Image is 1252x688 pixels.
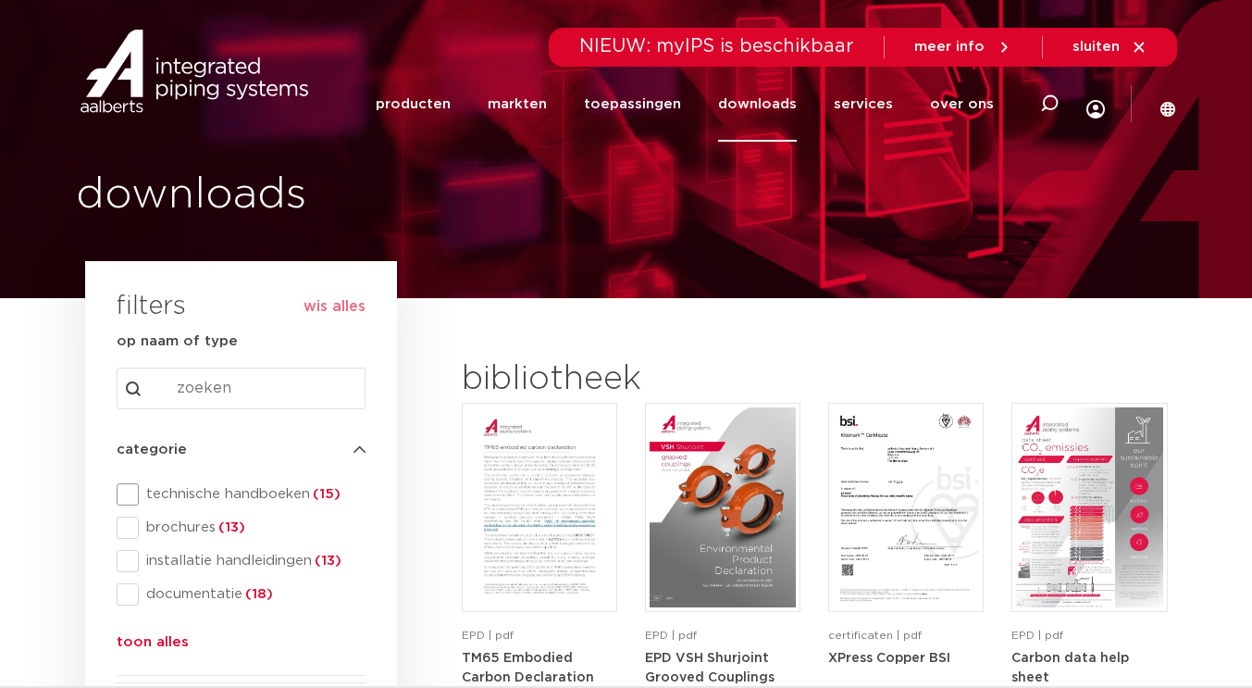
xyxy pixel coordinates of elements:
[462,357,791,402] h2: bibliotheek
[579,37,854,56] span: NIEUW: myIPS is beschikbaar
[834,67,893,142] a: services
[376,67,994,142] nav: Menu
[1011,651,1129,685] a: Carbon data help sheet
[828,652,950,665] strong: XPress Copper BSI
[117,517,366,539] div: brochures(13)
[216,520,245,534] span: (13)
[466,407,613,607] img: TM65-Embodied-Carbon-Declaration-pdf.jpg
[914,39,1012,56] a: meer info
[117,285,186,330] h3: filters
[376,67,451,142] a: producten
[1016,407,1162,607] img: NL-Carbon-data-help-sheet-pdf.jpg
[139,585,366,604] span: documentatie
[139,519,366,537] span: brochures
[718,67,797,142] a: downloads
[828,651,950,665] a: XPress Copper BSI
[650,407,796,607] img: VSH-Shurjoint-Grooved-Couplings_A4EPD_5011512_EN-pdf.jpg
[117,334,238,348] strong: op naam of type
[1072,39,1147,56] a: sluiten
[139,485,366,504] span: technische handboeken
[139,552,366,570] span: installatie handleidingen
[310,487,341,501] span: (15)
[462,651,594,685] a: TM65 Embodied Carbon Declaration
[833,407,979,607] img: XPress_Koper_BSI-pdf.jpg
[584,67,681,142] a: toepassingen
[1072,40,1120,54] span: sluiten
[645,630,697,641] span: EPD | pdf
[462,630,514,641] span: EPD | pdf
[117,632,189,661] button: toon alles
[1011,630,1063,641] span: EPD | pdf
[242,587,273,601] span: (18)
[462,652,594,685] strong: TM65 Embodied Carbon Declaration
[1011,652,1129,685] strong: Carbon data help sheet
[117,483,366,506] div: technische handboeken(15)
[117,583,366,606] div: documentatie(18)
[117,439,366,461] h4: categorie
[76,166,617,225] h1: downloads
[117,550,366,572] div: installatie handleidingen(13)
[828,630,922,641] span: certificaten | pdf
[304,297,366,316] button: wis alles
[930,67,994,142] a: over ons
[488,67,547,142] a: markten
[914,40,985,54] span: meer info
[312,554,341,568] span: (13)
